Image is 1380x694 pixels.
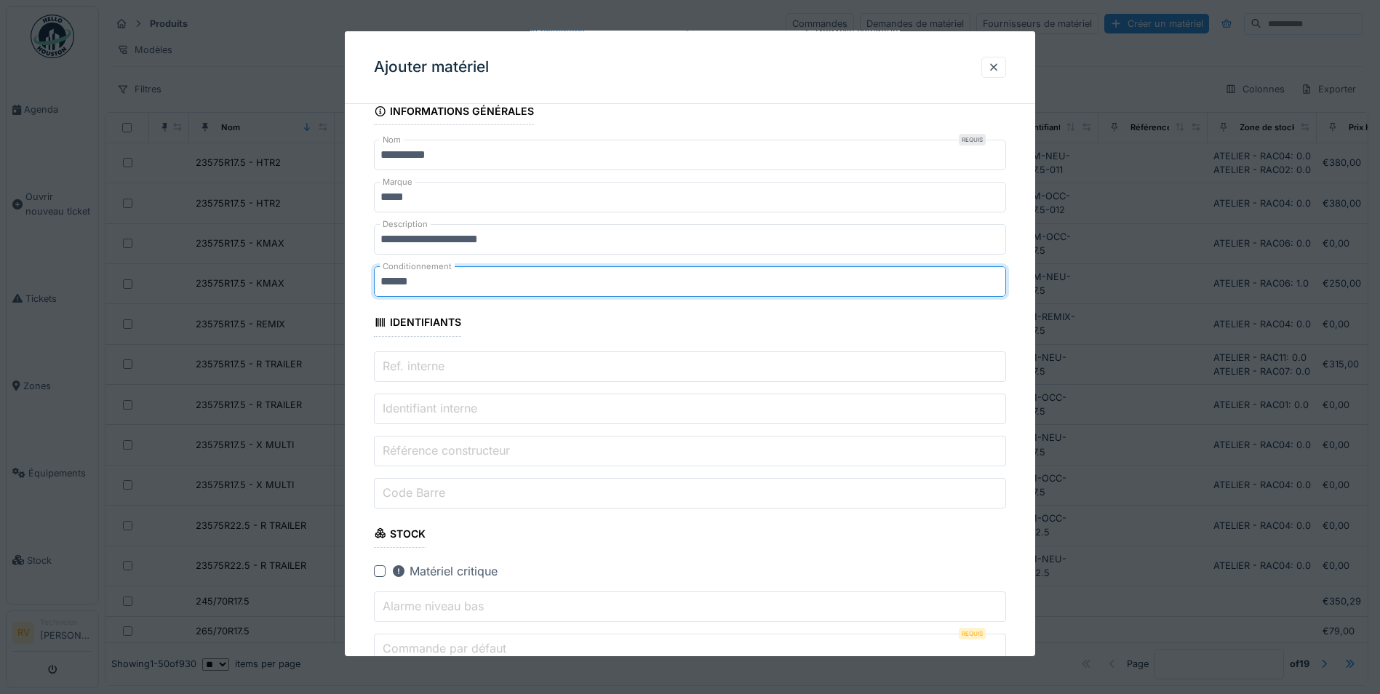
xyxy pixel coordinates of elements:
[380,134,404,146] label: Nom
[380,597,487,615] label: Alarme niveau bas
[380,442,513,459] label: Référence constructeur
[380,399,480,417] label: Identifiant interne
[374,522,426,547] div: Stock
[391,562,498,580] div: Matériel critique
[380,484,448,501] label: Code Barre
[374,58,489,76] h3: Ajouter matériel
[380,357,447,375] label: Ref. interne
[374,100,534,125] div: Informations générales
[380,218,431,231] label: Description
[959,628,986,639] div: Requis
[380,260,455,273] label: Conditionnement
[380,639,509,657] label: Commande par défaut
[374,311,461,336] div: Identifiants
[959,134,986,145] div: Requis
[380,176,415,188] label: Marque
